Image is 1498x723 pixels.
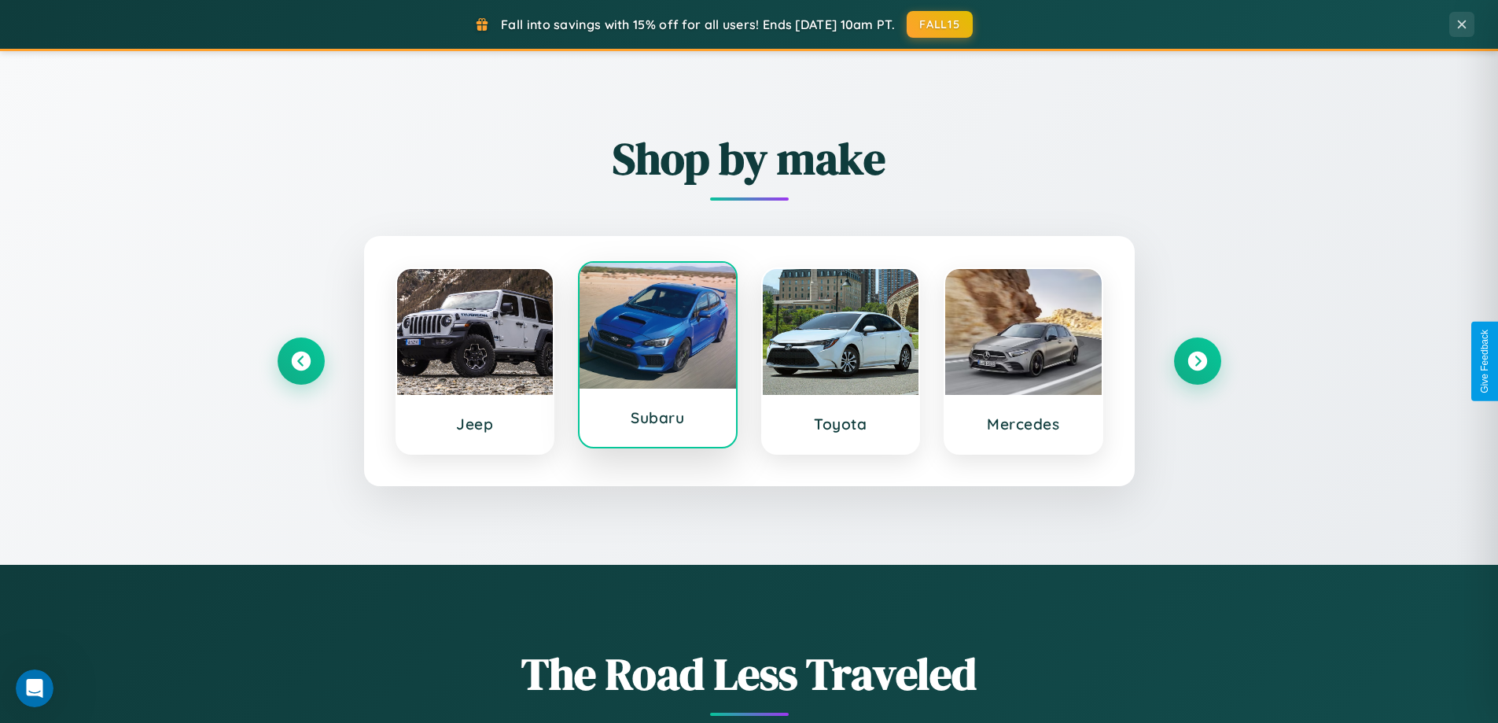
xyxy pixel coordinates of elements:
[595,408,720,427] h3: Subaru
[278,644,1221,704] h1: The Road Less Traveled
[413,415,538,433] h3: Jeep
[1479,330,1490,393] div: Give Feedback
[16,670,53,707] iframe: Intercom live chat
[778,415,904,433] h3: Toyota
[907,11,973,38] button: FALL15
[278,128,1221,189] h2: Shop by make
[501,17,895,32] span: Fall into savings with 15% off for all users! Ends [DATE] 10am PT.
[961,415,1086,433] h3: Mercedes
